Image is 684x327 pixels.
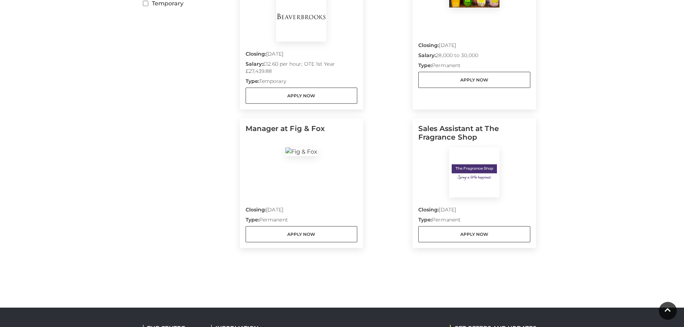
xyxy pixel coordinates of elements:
strong: Type: [246,78,259,84]
strong: Closing: [418,42,439,48]
strong: Type: [418,216,432,223]
p: [DATE] [418,42,530,52]
p: 28,000 to 30,000 [418,52,530,62]
strong: Salary: [246,61,263,67]
strong: Closing: [246,51,266,57]
strong: Type: [418,62,432,69]
p: Temporary [246,78,358,88]
strong: Salary: [418,52,436,59]
p: [DATE] [418,206,530,216]
a: Apply Now [418,72,530,88]
a: Apply Now [246,226,358,242]
p: £12.60 per hour; OTE 1st Year £27,439.88 [246,60,358,78]
img: Fig & Fox [285,148,317,156]
p: [DATE] [246,206,358,216]
a: Apply Now [418,226,530,242]
p: Permanent [246,216,358,226]
a: Apply Now [246,88,358,104]
h5: Sales Assistant at The Fragrance Shop [418,124,530,147]
h5: Manager at Fig & Fox [246,124,358,147]
p: Permanent [418,216,530,226]
strong: Closing: [418,206,439,213]
p: [DATE] [246,50,358,60]
strong: Closing: [246,206,266,213]
strong: Type: [246,216,259,223]
img: The Fragrance Shop [449,147,499,197]
p: Permanent [418,62,530,72]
